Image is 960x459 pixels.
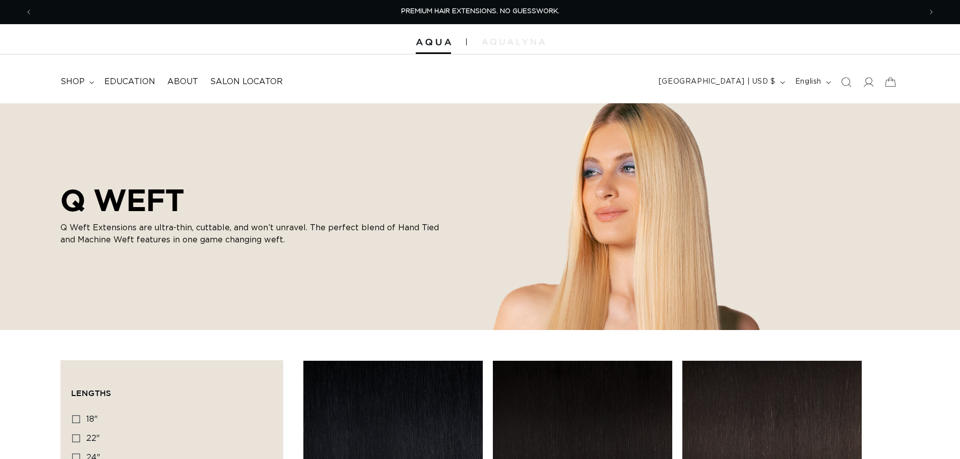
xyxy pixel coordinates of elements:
[653,73,789,92] button: [GEOGRAPHIC_DATA] | USD $
[60,77,85,87] span: shop
[789,73,835,92] button: English
[795,77,821,87] span: English
[416,39,451,46] img: Aqua Hair Extensions
[161,71,204,93] a: About
[659,77,776,87] span: [GEOGRAPHIC_DATA] | USD $
[167,77,198,87] span: About
[401,8,559,15] span: PREMIUM HAIR EXTENSIONS. NO GUESSWORK.
[86,415,98,423] span: 18"
[482,39,545,45] img: aqualyna.com
[104,77,155,87] span: Education
[210,77,283,87] span: Salon Locator
[60,222,443,246] p: Q Weft Extensions are ultra-thin, cuttable, and won’t unravel. The perfect blend of Hand Tied and...
[71,371,273,407] summary: Lengths (0 selected)
[920,3,942,22] button: Next announcement
[835,71,857,93] summary: Search
[60,182,443,218] h2: Q WEFT
[98,71,161,93] a: Education
[204,71,289,93] a: Salon Locator
[18,3,40,22] button: Previous announcement
[86,434,100,442] span: 22"
[54,71,98,93] summary: shop
[71,388,111,398] span: Lengths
